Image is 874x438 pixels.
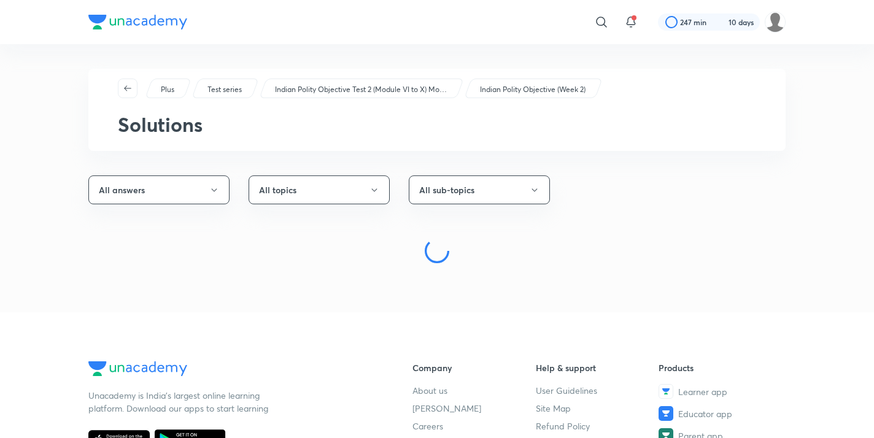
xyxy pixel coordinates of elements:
a: Indian Polity Objective Test 2 (Module VI to X) Morning Batch [273,84,449,95]
a: Careers [412,420,536,432]
p: Plus [161,84,174,95]
img: Company Logo [88,361,187,376]
a: Educator app [659,406,782,421]
a: Site Map [536,402,659,415]
p: Indian Polity Objective Test 2 (Module VI to X) Morning Batch [275,84,447,95]
span: Learner app [678,385,727,398]
a: [PERSON_NAME] [412,402,536,415]
p: Indian Polity Objective (Week 2) [480,84,586,95]
p: Test series [207,84,242,95]
a: Test series [206,84,244,95]
button: All answers [88,175,230,204]
h6: Products [659,361,782,374]
img: streak [714,16,726,28]
img: Celina Chingmuan [765,12,786,33]
button: All sub-topics [409,175,550,204]
img: Educator app [659,406,673,421]
a: Company Logo [88,361,373,379]
a: Plus [159,84,177,95]
img: Learner app [659,384,673,399]
button: All topics [249,175,390,204]
h6: Company [412,361,536,374]
span: Careers [412,420,443,432]
p: Unacademy is India’s largest online learning platform. Download our apps to start learning [88,389,273,415]
span: Educator app [678,407,732,420]
a: Indian Polity Objective (Week 2) [478,84,588,95]
a: User Guidelines [536,384,659,397]
a: Refund Policy [536,420,659,432]
img: Company Logo [88,15,187,29]
h6: Help & support [536,361,659,374]
h2: Solutions [118,113,756,136]
a: About us [412,384,536,397]
a: Learner app [659,384,782,399]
